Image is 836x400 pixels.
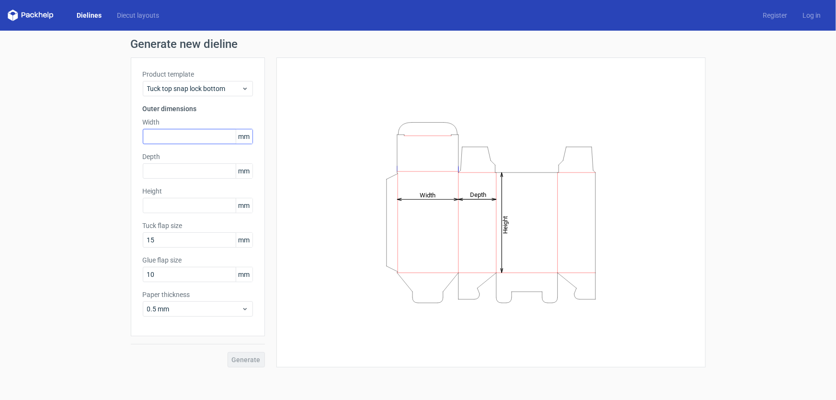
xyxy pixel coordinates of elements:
label: Tuck flap size [143,221,253,230]
h1: Generate new dieline [131,38,706,50]
a: Register [755,11,795,20]
tspan: Width [419,191,435,198]
span: 0.5 mm [147,304,241,314]
span: mm [236,198,252,213]
tspan: Depth [470,191,486,198]
span: mm [236,129,252,144]
label: Glue flap size [143,255,253,265]
h3: Outer dimensions [143,104,253,114]
span: Tuck top snap lock bottom [147,84,241,93]
span: mm [236,164,252,178]
label: Depth [143,152,253,161]
span: mm [236,233,252,247]
label: Width [143,117,253,127]
a: Log in [795,11,828,20]
label: Paper thickness [143,290,253,299]
label: Height [143,186,253,196]
a: Diecut layouts [109,11,167,20]
span: mm [236,267,252,282]
a: Dielines [69,11,109,20]
tspan: Height [502,216,509,233]
label: Product template [143,69,253,79]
